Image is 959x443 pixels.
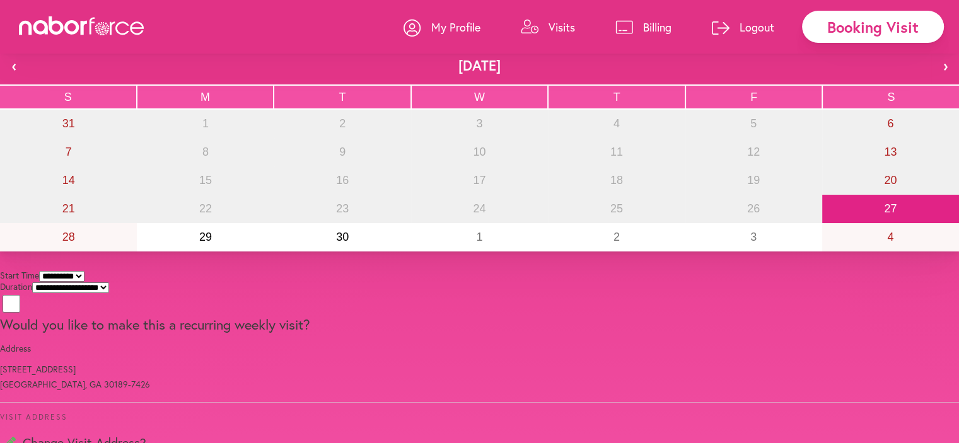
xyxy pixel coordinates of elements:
abbr: October 4, 2025 [887,231,893,243]
abbr: September 1, 2025 [202,117,209,130]
a: Billing [615,8,671,46]
abbr: Thursday [613,91,620,103]
button: September 10, 2025 [411,138,548,166]
button: September 20, 2025 [822,166,959,195]
abbr: September 19, 2025 [747,174,760,187]
button: September 22, 2025 [137,195,274,223]
abbr: September 23, 2025 [336,202,349,215]
abbr: September 26, 2025 [747,202,760,215]
button: September 15, 2025 [137,166,274,195]
abbr: September 10, 2025 [473,146,485,158]
button: September 3, 2025 [411,110,548,138]
abbr: Monday [201,91,210,103]
button: September 4, 2025 [548,110,685,138]
abbr: Tuesday [339,91,346,103]
button: September 25, 2025 [548,195,685,223]
abbr: September 14, 2025 [62,174,75,187]
button: September 5, 2025 [685,110,822,138]
button: October 4, 2025 [822,223,959,251]
button: September 1, 2025 [137,110,274,138]
abbr: September 7, 2025 [66,146,72,158]
abbr: September 29, 2025 [199,231,212,243]
abbr: September 28, 2025 [62,231,75,243]
abbr: September 30, 2025 [336,231,349,243]
abbr: Sunday [64,91,72,103]
button: September 6, 2025 [822,110,959,138]
abbr: September 18, 2025 [610,174,623,187]
abbr: August 31, 2025 [62,117,75,130]
button: September 30, 2025 [274,223,411,251]
button: September 18, 2025 [548,166,685,195]
abbr: September 3, 2025 [476,117,482,130]
button: September 29, 2025 [137,223,274,251]
abbr: Wednesday [474,91,485,103]
abbr: October 1, 2025 [476,231,482,243]
button: September 19, 2025 [685,166,822,195]
abbr: September 6, 2025 [887,117,893,130]
abbr: September 24, 2025 [473,202,485,215]
abbr: Saturday [887,91,895,103]
p: Billing [643,20,671,35]
a: Visits [521,8,575,46]
p: Logout [740,20,774,35]
abbr: September 17, 2025 [473,174,485,187]
abbr: September 21, 2025 [62,202,75,215]
abbr: September 25, 2025 [610,202,623,215]
button: [DATE] [28,47,931,84]
button: September 17, 2025 [411,166,548,195]
abbr: September 2, 2025 [339,117,346,130]
p: Visits [549,20,575,35]
button: › [931,47,959,84]
button: September 11, 2025 [548,138,685,166]
button: September 27, 2025 [822,195,959,223]
button: September 2, 2025 [274,110,411,138]
button: September 24, 2025 [411,195,548,223]
abbr: September 13, 2025 [884,146,897,158]
abbr: October 2, 2025 [613,231,620,243]
abbr: September 4, 2025 [613,117,620,130]
abbr: Friday [750,91,757,103]
button: October 3, 2025 [685,223,822,251]
button: September 16, 2025 [274,166,411,195]
button: September 23, 2025 [274,195,411,223]
button: October 1, 2025 [411,223,548,251]
abbr: September 11, 2025 [610,146,623,158]
abbr: September 9, 2025 [339,146,346,158]
button: September 9, 2025 [274,138,411,166]
a: My Profile [404,8,480,46]
abbr: September 22, 2025 [199,202,212,215]
abbr: September 27, 2025 [884,202,897,215]
abbr: September 16, 2025 [336,174,349,187]
button: September 8, 2025 [137,138,274,166]
abbr: October 3, 2025 [750,231,757,243]
button: September 26, 2025 [685,195,822,223]
button: September 12, 2025 [685,138,822,166]
abbr: September 5, 2025 [750,117,757,130]
abbr: September 15, 2025 [199,174,212,187]
button: September 13, 2025 [822,138,959,166]
abbr: September 12, 2025 [747,146,760,158]
a: Logout [712,8,774,46]
abbr: September 8, 2025 [202,146,209,158]
div: Booking Visit [802,11,944,43]
abbr: September 20, 2025 [884,174,897,187]
p: My Profile [431,20,480,35]
button: October 2, 2025 [548,223,685,251]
